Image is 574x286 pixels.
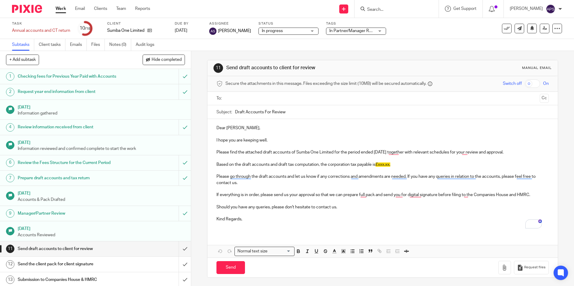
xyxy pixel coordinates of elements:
[12,28,70,34] div: Annual accounts and CT return
[175,28,187,33] span: [DATE]
[543,81,549,87] span: On
[225,81,426,87] span: Secure the attachments in this message. Files exceeding the size limit (10MB) will be secured aut...
[18,138,185,146] h1: [DATE]
[18,209,121,218] h1: Manager/Partner Review
[18,146,185,152] p: Information reviewed and confirmed complete to start the work
[94,6,107,12] a: Clients
[107,28,144,34] p: Sumba One Limited
[152,58,182,62] span: Hide completed
[234,247,295,256] div: Search for option
[262,29,283,33] span: In progress
[135,6,150,12] a: Reports
[216,192,548,198] p: If everything is in order, please send us your approval so that we can prepare full pack and send...
[216,162,548,168] p: Based on the draft accounts and draft tax computation, the corporation tax payable is
[510,6,543,12] p: [PERSON_NAME]
[6,159,14,167] div: 6
[18,244,121,253] h1: Send draft accounts to client for review
[546,4,555,14] img: svg%3E
[216,137,548,143] p: I hope you are keeping well.
[6,88,14,96] div: 2
[216,95,223,101] label: To:
[326,21,386,26] label: Tags
[503,81,522,87] span: Switch off
[18,275,121,284] h1: Submission to Companies House & HMRC
[376,162,390,167] span: £xxx.xx.
[109,39,131,51] a: Notes (0)
[6,174,14,182] div: 7
[453,7,476,11] span: Get Support
[18,110,185,116] p: Information gathered
[18,123,121,132] h1: Review information received from client
[522,66,552,70] div: Manual email
[12,21,70,26] label: Task
[136,39,159,51] a: Audit logs
[143,55,185,65] button: Hide completed
[70,39,87,51] a: Emails
[18,197,185,203] p: Accounts & Pack Drafted
[18,103,185,110] h1: [DATE]
[216,109,232,115] label: Subject:
[91,39,105,51] a: Files
[226,65,395,71] h1: Send draft accounts to client for review
[6,209,14,218] div: 9
[269,248,291,255] input: Search for option
[213,63,223,73] div: 11
[75,6,85,12] a: Email
[12,5,42,13] img: Pixie
[116,6,126,12] a: Team
[540,94,549,103] button: Cc
[524,265,545,270] span: Request files
[236,248,269,255] span: Normal text size
[207,119,557,233] div: To enrich screen reader interactions, please activate Accessibility in Grammarly extension settings
[18,260,121,269] h1: Send the client pack for client signature
[6,276,14,284] div: 13
[209,21,251,26] label: Assignee
[18,232,185,238] p: Accounts Reviewed
[56,6,66,12] a: Work
[18,87,121,96] h1: Request year end information from client
[216,204,548,210] p: Should you have any queries, please don't hesitate to contact us.
[18,72,121,81] h1: Checking fees for Previous Year Paid with Accounts
[80,25,90,32] div: 10
[258,21,319,26] label: Status
[216,149,548,155] p: Please find the attached draft accounts of Sumba One Limited for the period ended [DATE] together...
[329,29,380,33] span: In Partner/Manager Review
[107,21,167,26] label: Client
[216,174,548,186] p: Please go through the draft accounts and let us know if any corrections and amendments are needed...
[6,55,39,65] button: + Add subtask
[6,72,14,81] div: 1
[216,261,245,274] input: Send
[6,123,14,132] div: 4
[175,21,202,26] label: Due by
[18,224,185,232] h1: [DATE]
[85,27,90,30] small: /18
[18,158,121,167] h1: Review the Fees Structure for the Current Period
[12,39,34,51] a: Subtasks
[6,260,14,269] div: 12
[514,261,549,274] button: Request files
[18,174,121,183] h1: Prepare draft accounts and tax return
[216,216,548,222] p: Kind Regards,
[367,7,421,13] input: Search
[6,245,14,253] div: 11
[209,28,216,35] img: svg%3E
[216,125,548,131] p: Dear [PERSON_NAME],
[39,39,65,51] a: Client tasks
[18,189,185,196] h1: [DATE]
[218,28,251,34] span: [PERSON_NAME]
